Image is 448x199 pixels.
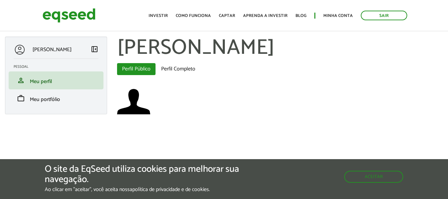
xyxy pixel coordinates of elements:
[17,76,25,84] span: person
[42,7,96,24] img: EqSeed
[17,94,25,102] span: work
[91,45,98,54] a: Colapsar menu
[30,95,60,104] span: Meu portfólio
[30,77,52,86] span: Meu perfil
[14,94,98,102] a: workMeu portfólio
[344,171,403,183] button: Aceitar
[323,14,353,18] a: Minha conta
[32,47,72,53] p: [PERSON_NAME]
[117,63,156,75] a: Perfil Público
[156,63,200,75] a: Perfil Completo
[361,11,407,20] a: Sair
[45,186,260,193] p: Ao clicar em "aceitar", você aceita nossa .
[117,85,150,118] img: Foto de adryan jordany de oliveira
[91,45,98,53] span: left_panel_close
[243,14,288,18] a: Aprenda a investir
[117,85,150,118] a: Ver perfil do usuário.
[295,14,306,18] a: Blog
[117,37,443,60] h1: [PERSON_NAME]
[14,76,98,84] a: personMeu perfil
[132,187,209,192] a: política de privacidade e de cookies
[149,14,168,18] a: Investir
[9,71,103,89] li: Meu perfil
[219,14,235,18] a: Captar
[45,164,260,185] h5: O site da EqSeed utiliza cookies para melhorar sua navegação.
[176,14,211,18] a: Como funciona
[14,65,103,69] h2: Pessoal
[9,89,103,107] li: Meu portfólio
